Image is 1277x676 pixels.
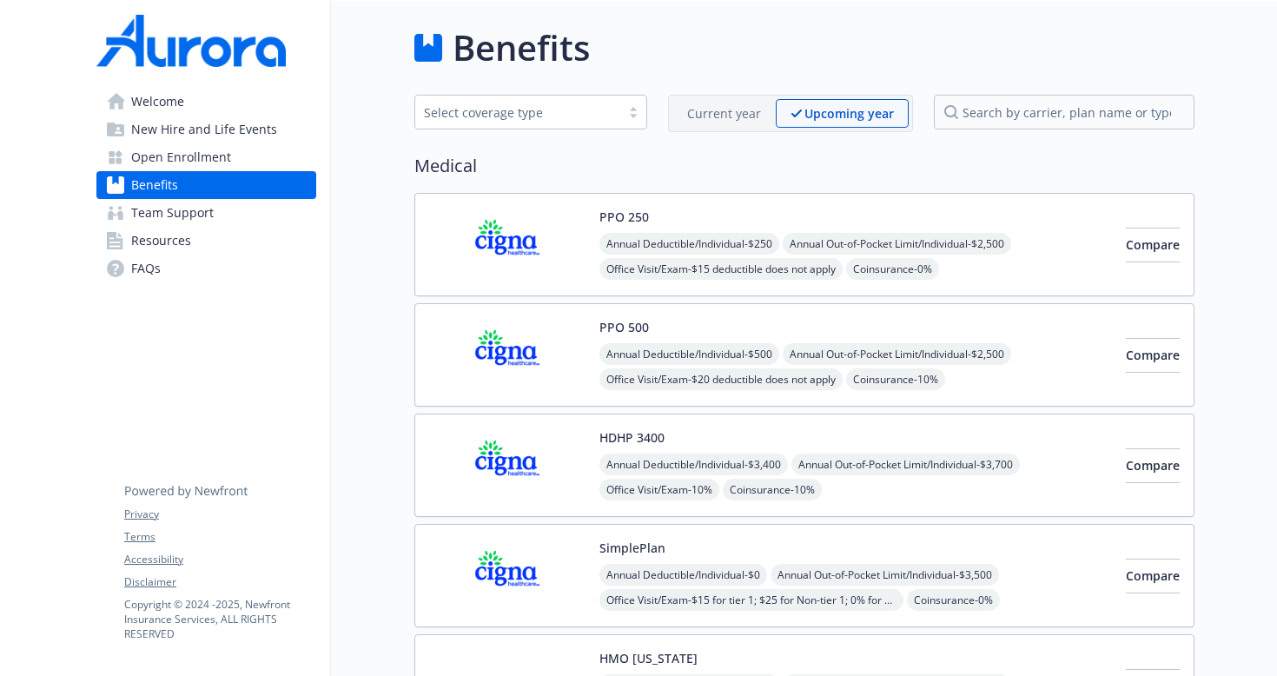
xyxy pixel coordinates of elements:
img: CIGNA carrier logo [429,428,586,502]
button: Compare [1126,338,1180,373]
span: Compare [1126,347,1180,363]
a: Open Enrollment [96,143,316,171]
span: Annual Out-of-Pocket Limit/Individual - $2,500 [783,233,1011,255]
span: Annual Out-of-Pocket Limit/Individual - $2,500 [783,343,1011,365]
span: Annual Deductible/Individual - $500 [599,343,779,365]
img: CIGNA carrier logo [429,318,586,392]
span: Office Visit/Exam - 10% [599,479,719,500]
button: Compare [1126,559,1180,593]
p: Upcoming year [804,104,894,123]
span: Annual Out-of-Pocket Limit/Individual - $3,500 [771,564,999,586]
span: Annual Deductible/Individual - $0 [599,564,767,586]
span: Coinsurance - 0% [846,258,939,280]
input: search by carrier, plan name or type [934,95,1194,129]
p: Copyright © 2024 - 2025 , Newfront Insurance Services, ALL RIGHTS RESERVED [124,597,315,641]
span: New Hire and Life Events [131,116,277,143]
button: SimplePlan [599,539,665,557]
a: New Hire and Life Events [96,116,316,143]
a: Privacy [124,507,315,522]
a: Resources [96,227,316,255]
span: Team Support [131,199,214,227]
a: Benefits [96,171,316,199]
div: Select coverage type [424,103,612,122]
img: CIGNA carrier logo [429,208,586,282]
span: Welcome [131,88,184,116]
span: Office Visit/Exam - $20 deductible does not apply [599,368,843,390]
span: Compare [1126,236,1180,253]
span: Annual Deductible/Individual - $3,400 [599,454,788,475]
a: Welcome [96,88,316,116]
span: Office Visit/Exam - $15 for tier 1; $25 for Non-tier 1; 0% for MDLIVE [599,589,903,611]
button: Compare [1126,448,1180,483]
span: Resources [131,227,191,255]
button: PPO 500 [599,318,649,336]
span: Coinsurance - 10% [723,479,822,500]
button: PPO 250 [599,208,649,226]
a: Team Support [96,199,316,227]
a: FAQs [96,255,316,282]
h2: Medical [414,153,1194,179]
span: Compare [1126,457,1180,474]
a: Disclaimer [124,574,315,590]
span: Open Enrollment [131,143,231,171]
span: FAQs [131,255,161,282]
h1: Benefits [453,22,590,74]
span: Compare [1126,567,1180,584]
button: HDHP 3400 [599,428,665,447]
button: Compare [1126,228,1180,262]
span: Annual Out-of-Pocket Limit/Individual - $3,700 [791,454,1020,475]
a: Accessibility [124,552,315,567]
span: Benefits [131,171,178,199]
span: Coinsurance - 10% [846,368,945,390]
span: Coinsurance - 0% [907,589,1000,611]
span: Office Visit/Exam - $15 deductible does not apply [599,258,843,280]
p: Current year [687,104,761,123]
a: Terms [124,529,315,545]
img: CIGNA carrier logo [429,539,586,613]
button: HMO [US_STATE] [599,649,698,667]
span: Annual Deductible/Individual - $250 [599,233,779,255]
